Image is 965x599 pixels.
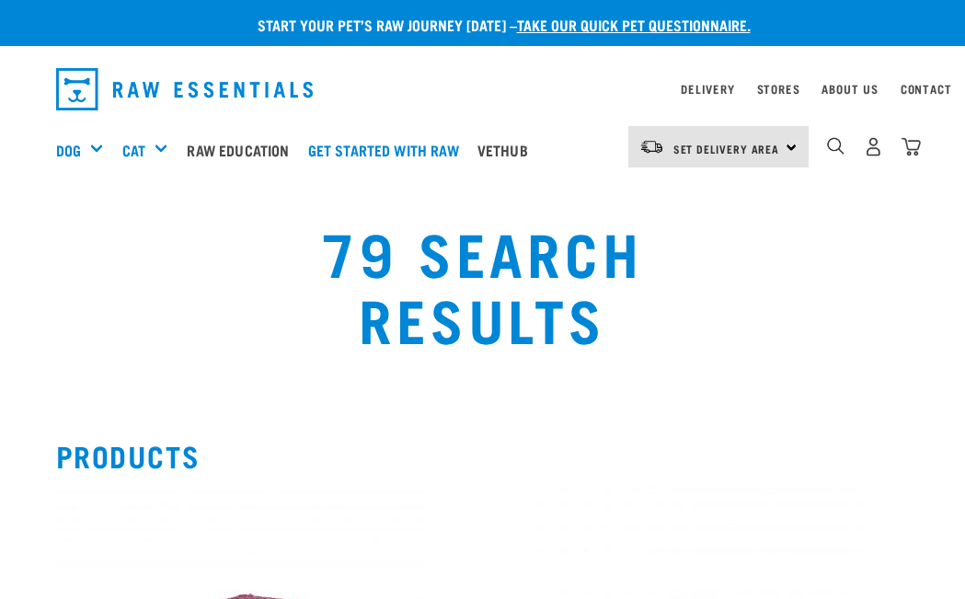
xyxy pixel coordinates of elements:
a: Delivery [681,86,734,92]
a: Stores [757,86,800,92]
h2: Products [56,439,910,472]
a: Dog [56,139,81,161]
a: Cat [122,139,145,161]
a: Vethub [473,113,542,187]
nav: dropdown navigation [41,61,925,118]
h1: 79 Search Results [194,218,771,351]
img: Raw Essentials Logo [56,68,314,110]
a: Raw Education [182,113,303,187]
span: Set Delivery Area [673,145,780,152]
img: home-icon@2x.png [902,137,921,156]
a: Contact [901,86,952,92]
a: About Us [821,86,878,92]
a: take our quick pet questionnaire. [517,20,751,29]
a: Get started with Raw [304,113,473,187]
img: home-icon-1@2x.png [827,137,844,155]
img: user.png [864,137,883,156]
img: van-moving.png [639,139,664,156]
